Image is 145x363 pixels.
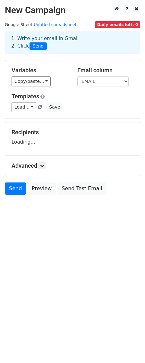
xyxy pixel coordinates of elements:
a: Templates [12,93,39,100]
span: Send [30,42,47,50]
h5: Recipients [12,129,133,136]
a: Untitled spreadsheet [34,22,76,27]
a: Daily emails left: 0 [95,22,140,27]
a: Load... [12,102,36,112]
span: Daily emails left: 0 [95,21,140,28]
h5: Email column [77,67,133,74]
button: Save [46,102,63,112]
a: Preview [28,182,56,195]
div: 1. Write your email in Gmail 2. Click [6,35,139,50]
h2: New Campaign [5,5,140,16]
small: Google Sheet: [5,22,77,27]
h5: Advanced [12,162,133,169]
a: Copy/paste... [12,76,51,86]
a: Send [5,182,26,195]
h5: Variables [12,67,68,74]
div: Loading... [12,129,133,146]
a: Send Test Email [57,182,106,195]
